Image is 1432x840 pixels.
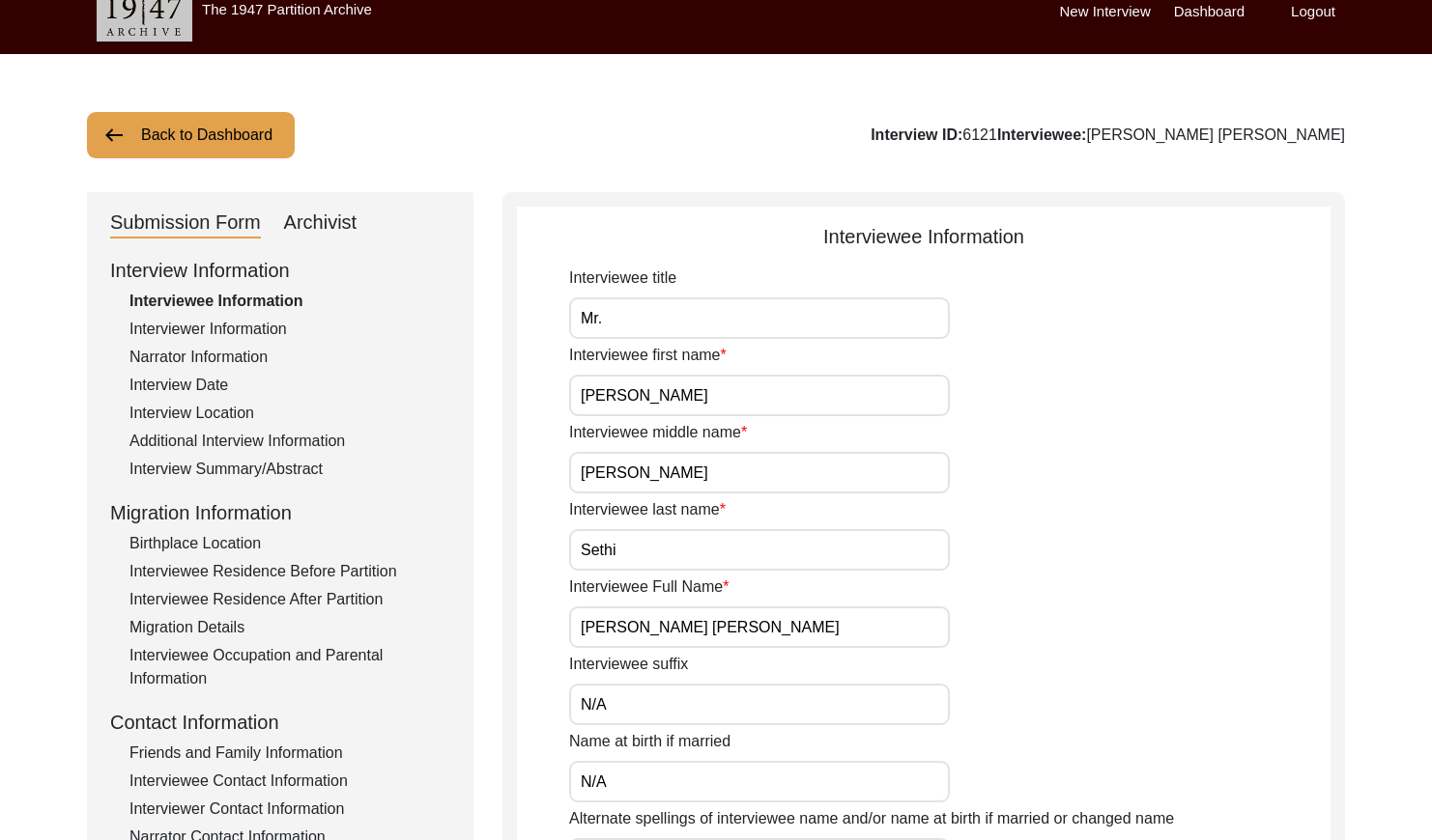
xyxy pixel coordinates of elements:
[129,644,450,690] div: Interviewee Occupation and Parental Information
[129,616,450,639] div: Migration Details
[871,126,962,143] b: Interview ID:
[569,730,730,753] label: Name at birth if married
[129,798,450,821] div: Interviewer Contact Information
[129,346,450,369] div: Narrator Information
[202,1,372,17] label: The 1947 Partition Archive
[102,124,126,147] img: arrow-left.png
[129,560,450,583] div: Interviewee Residence Before Partition
[569,266,676,290] label: Interviewee title
[129,402,450,425] div: Interview Location
[129,374,450,397] div: Interview Date
[871,124,1345,147] div: 6121 [PERSON_NAME] [PERSON_NAME]
[569,498,726,521] label: Interviewee last name
[87,112,295,158] button: Back to Dashboard
[569,421,747,444] label: Interviewee middle name
[129,318,450,341] div: Interviewer Information
[129,532,450,555] div: Birthplace Location
[1174,1,1245,23] label: Dashboard
[129,290,450,313] div: Interviewee Information
[517,222,1331,251] div: Interviewee Information
[110,498,450,527] div: Migration Information
[129,770,450,793] div: Interviewee Contact Information
[129,430,450,453] div: Additional Interview Information
[129,458,450,481] div: Interview Summary/Abstract
[110,708,450,737] div: Contact Information
[1060,1,1151,23] label: New Interview
[569,653,688,676] label: Interviewee suffix
[110,208,261,238] div: Submission Form
[284,208,358,238] div: Archivist
[129,588,450,611] div: Interviewee Residence After Partition
[997,126,1086,143] b: Interviewee:
[129,742,450,765] div: Friends and Family Information
[1291,1,1335,23] label: Logout
[569,807,1174,830] label: Alternate spellings of interviewee name and/or name at birth if married or changed name
[569,575,729,599] label: Interviewee Full Name
[110,256,450,285] div: Interview Information
[569,344,727,367] label: Interviewee first name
